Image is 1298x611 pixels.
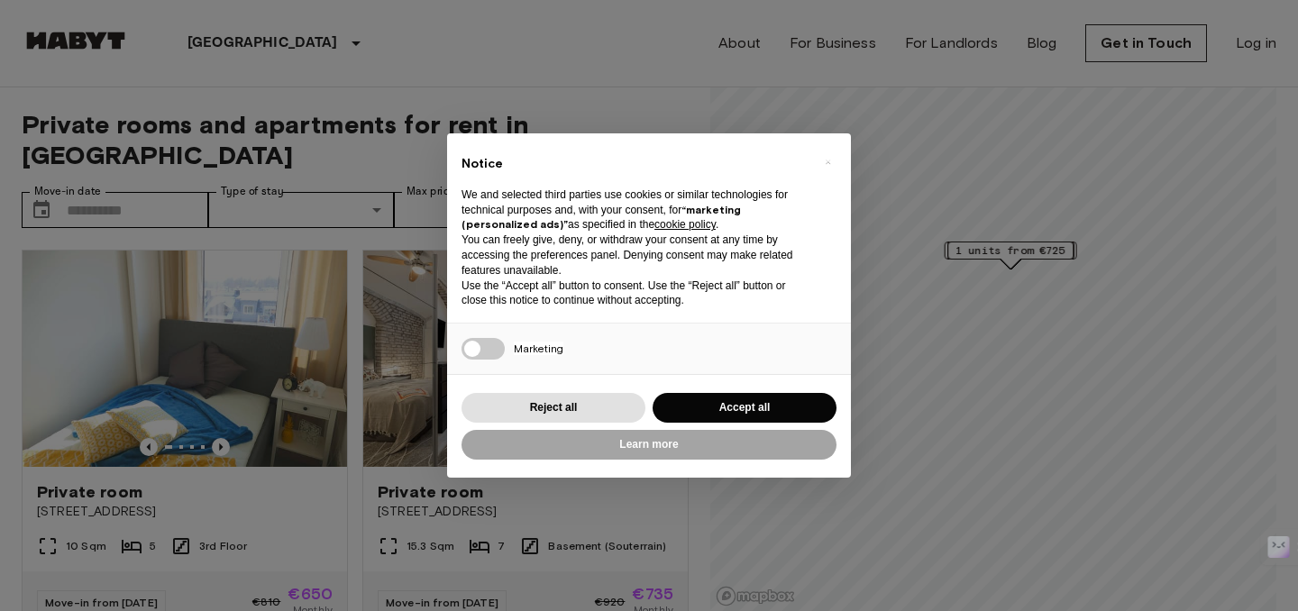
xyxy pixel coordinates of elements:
p: You can freely give, deny, or withdraw your consent at any time by accessing the preferences pane... [462,233,808,278]
p: Use the “Accept all” button to consent. Use the “Reject all” button or close this notice to conti... [462,278,808,309]
button: Reject all [462,393,645,423]
strong: “marketing (personalized ads)” [462,203,741,232]
p: We and selected third parties use cookies or similar technologies for technical purposes and, wit... [462,187,808,233]
button: Learn more [462,430,836,460]
a: cookie policy [654,218,716,231]
button: Close this notice [813,148,842,177]
h2: Notice [462,155,808,173]
button: Accept all [653,393,836,423]
span: Marketing [514,342,563,355]
span: × [825,151,831,173]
